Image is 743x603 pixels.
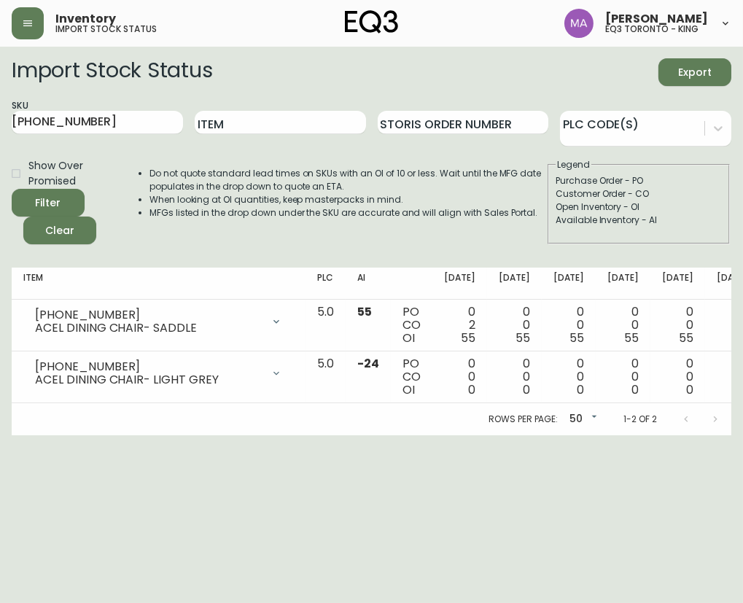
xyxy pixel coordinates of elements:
[499,357,530,397] div: 0 0
[556,214,722,227] div: Available Inventory - AI
[679,330,693,346] span: 55
[468,381,475,398] span: 0
[55,13,116,25] span: Inventory
[662,306,693,345] div: 0 0
[658,58,731,86] button: Export
[487,268,542,300] th: [DATE]
[564,9,594,38] img: 4f0989f25cbf85e7eb2537583095d61e
[499,306,530,345] div: 0 0
[516,330,530,346] span: 55
[149,167,546,193] li: Do not quote standard lead times on SKUs with an OI of 10 or less. Wait until the MFG date popula...
[12,189,85,217] button: Filter
[357,355,379,372] span: -24
[402,381,415,398] span: OI
[346,268,391,300] th: AI
[149,193,546,206] li: When looking at OI quantities, keep masterpacks in mind.
[631,381,639,398] span: 0
[553,357,585,397] div: 0 0
[623,413,657,426] p: 1-2 of 2
[402,357,421,397] div: PO CO
[556,187,722,201] div: Customer Order - CO
[564,408,600,432] div: 50
[577,381,584,398] span: 0
[607,357,639,397] div: 0 0
[12,58,212,86] h2: Import Stock Status
[662,357,693,397] div: 0 0
[306,268,346,300] th: PLC
[444,306,475,345] div: 0 2
[35,322,262,335] div: ACEL DINING CHAIR- SADDLE
[357,303,372,320] span: 55
[28,158,109,189] span: Show Over Promised
[542,268,596,300] th: [DATE]
[605,13,708,25] span: [PERSON_NAME]
[570,330,585,346] span: 55
[553,306,585,345] div: 0 0
[149,206,546,219] li: MFGs listed in the drop down under the SKU are accurate and will align with Sales Portal.
[607,306,639,345] div: 0 0
[444,357,475,397] div: 0 0
[489,413,558,426] p: Rows per page:
[556,174,722,187] div: Purchase Order - PO
[650,268,705,300] th: [DATE]
[35,222,85,240] span: Clear
[35,360,262,373] div: [PHONE_NUMBER]
[23,357,294,389] div: [PHONE_NUMBER]ACEL DINING CHAIR- LIGHT GREY
[605,25,699,34] h5: eq3 toronto - king
[35,308,262,322] div: [PHONE_NUMBER]
[461,330,475,346] span: 55
[23,306,294,338] div: [PHONE_NUMBER]ACEL DINING CHAIR- SADDLE
[23,217,96,244] button: Clear
[345,10,399,34] img: logo
[523,381,530,398] span: 0
[35,373,262,386] div: ACEL DINING CHAIR- LIGHT GREY
[306,351,346,403] td: 5.0
[670,63,720,82] span: Export
[624,330,639,346] span: 55
[36,194,61,212] div: Filter
[402,306,421,345] div: PO CO
[686,381,693,398] span: 0
[596,268,650,300] th: [DATE]
[12,268,306,300] th: Item
[432,268,487,300] th: [DATE]
[556,158,591,171] legend: Legend
[306,300,346,351] td: 5.0
[55,25,157,34] h5: import stock status
[402,330,415,346] span: OI
[556,201,722,214] div: Open Inventory - OI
